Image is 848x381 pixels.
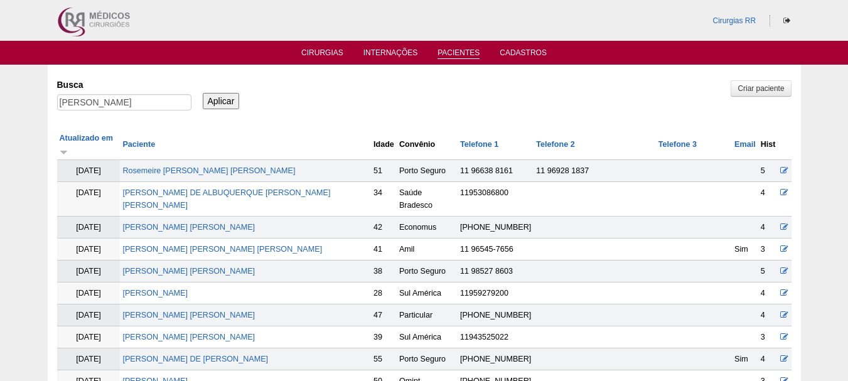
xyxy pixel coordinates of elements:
[203,93,240,109] input: Aplicar
[371,160,397,182] td: 51
[458,239,534,260] td: 11 96545-7656
[758,348,778,370] td: 4
[758,282,778,304] td: 4
[60,134,113,155] a: Atualizado em
[371,282,397,304] td: 28
[371,326,397,348] td: 39
[57,239,121,260] td: [DATE]
[363,48,418,61] a: Internações
[437,48,480,59] a: Pacientes
[122,140,155,149] a: Paciente
[758,304,778,326] td: 4
[397,348,458,370] td: Porto Seguro
[371,260,397,282] td: 38
[122,245,322,254] a: [PERSON_NAME] [PERSON_NAME] [PERSON_NAME]
[758,129,778,160] th: Hist
[57,326,121,348] td: [DATE]
[397,182,458,217] td: Saúde Bradesco
[57,78,191,91] label: Busca
[57,94,191,110] input: Digite os termos que você deseja procurar.
[57,260,121,282] td: [DATE]
[57,160,121,182] td: [DATE]
[758,217,778,239] td: 4
[758,239,778,260] td: 3
[758,160,778,182] td: 5
[397,217,458,239] td: Economus
[301,48,343,61] a: Cirurgias
[458,217,534,239] td: [PHONE_NUMBER]
[60,148,68,156] img: ordem crescente
[122,355,268,363] a: [PERSON_NAME] DE [PERSON_NAME]
[658,140,697,149] a: Telefone 3
[122,311,255,319] a: [PERSON_NAME] [PERSON_NAME]
[536,140,574,149] a: Telefone 2
[371,182,397,217] td: 34
[458,304,534,326] td: [PHONE_NUMBER]
[458,348,534,370] td: [PHONE_NUMBER]
[371,129,397,160] th: Idade
[122,289,188,298] a: [PERSON_NAME]
[122,333,255,341] a: [PERSON_NAME] [PERSON_NAME]
[458,326,534,348] td: 11943525022
[397,239,458,260] td: Amil
[734,140,756,149] a: Email
[732,348,758,370] td: Sim
[758,326,778,348] td: 3
[534,160,655,182] td: 11 96928 1837
[122,188,330,210] a: [PERSON_NAME] DE ALBUQUERQUE [PERSON_NAME] [PERSON_NAME]
[57,348,121,370] td: [DATE]
[122,267,255,276] a: [PERSON_NAME] [PERSON_NAME]
[758,182,778,217] td: 4
[371,239,397,260] td: 41
[397,129,458,160] th: Convênio
[500,48,547,61] a: Cadastros
[758,260,778,282] td: 5
[731,80,791,97] a: Criar paciente
[371,348,397,370] td: 55
[712,16,756,25] a: Cirurgias RR
[397,304,458,326] td: Particular
[57,304,121,326] td: [DATE]
[397,160,458,182] td: Porto Seguro
[397,282,458,304] td: Sul América
[783,17,790,24] i: Sair
[122,223,255,232] a: [PERSON_NAME] [PERSON_NAME]
[460,140,498,149] a: Telefone 1
[458,182,534,217] td: 11953086800
[57,217,121,239] td: [DATE]
[57,282,121,304] td: [DATE]
[458,160,534,182] td: 11 96638 8161
[122,166,295,175] a: Rosemeire [PERSON_NAME] [PERSON_NAME]
[57,182,121,217] td: [DATE]
[397,260,458,282] td: Porto Seguro
[371,304,397,326] td: 47
[397,326,458,348] td: Sul América
[732,239,758,260] td: Sim
[458,260,534,282] td: 11 98527 8603
[458,282,534,304] td: 11959279200
[371,217,397,239] td: 42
